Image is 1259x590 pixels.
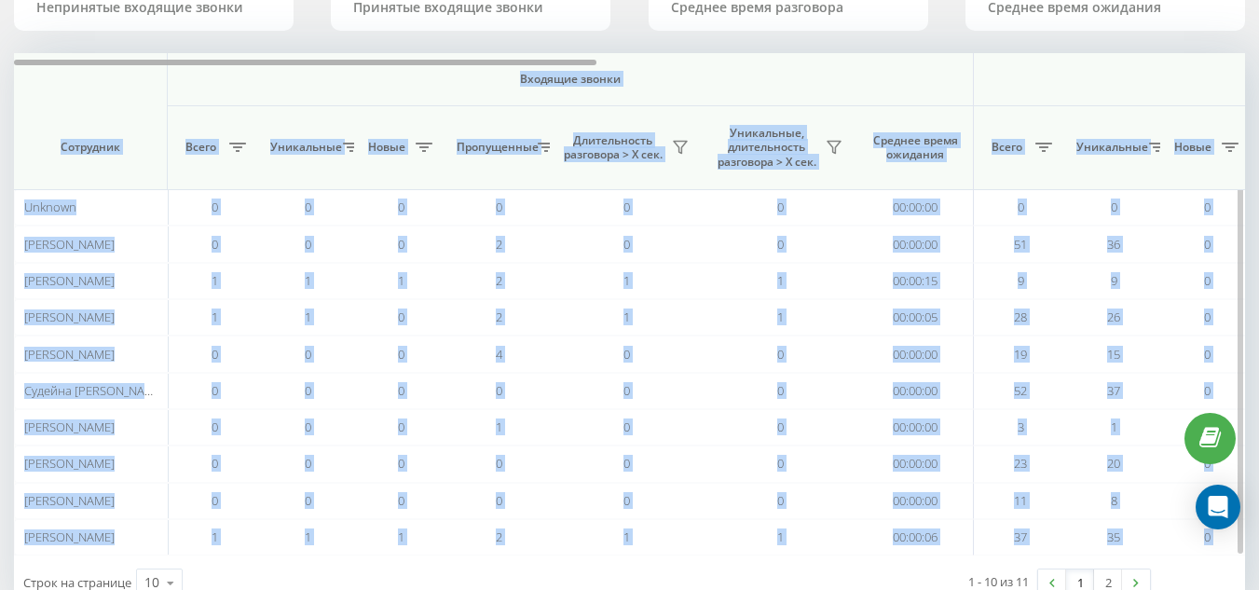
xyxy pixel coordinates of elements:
span: 0 [496,382,502,399]
span: 1 [777,528,784,545]
span: 20 [1107,455,1120,472]
td: 00:00:00 [857,373,974,409]
span: 1 [623,528,630,545]
span: 28 [1014,309,1027,325]
span: 0 [212,346,218,363]
span: 0 [777,346,784,363]
span: 2 [496,309,502,325]
span: 15 [1107,346,1120,363]
span: Пропущенные [457,140,532,155]
span: 0 [212,382,218,399]
span: [PERSON_NAME] [24,528,115,545]
span: 1 [305,528,311,545]
span: Среднее время ожидания [871,133,959,162]
span: [PERSON_NAME] [24,455,115,472]
span: 1 [212,309,218,325]
span: 0 [1204,236,1211,253]
span: Всего [983,140,1030,155]
span: 2 [496,272,502,289]
span: 35 [1107,528,1120,545]
span: Всего [177,140,224,155]
td: 00:00:00 [857,483,974,519]
span: 0 [623,492,630,509]
span: 9 [1018,272,1024,289]
span: 0 [1204,272,1211,289]
td: 00:00:00 [857,409,974,446]
span: 1 [623,309,630,325]
span: 0 [305,418,311,435]
span: Входящие звонки [216,72,924,87]
span: 1 [777,272,784,289]
span: 0 [398,418,404,435]
span: 0 [212,236,218,253]
span: 0 [1204,346,1211,363]
span: [PERSON_NAME] [24,492,115,509]
span: Сотрудник [30,140,151,155]
span: 1 [1111,418,1117,435]
span: 26 [1107,309,1120,325]
span: 0 [1111,199,1117,215]
span: 0 [777,236,784,253]
td: 00:00:00 [857,226,974,262]
span: 0 [623,418,630,435]
span: Уникальные [1076,140,1143,155]
span: 0 [1018,199,1024,215]
span: 0 [496,199,502,215]
span: 0 [212,455,218,472]
span: 0 [398,199,404,215]
span: 0 [212,492,218,509]
span: 0 [398,236,404,253]
span: 2 [496,236,502,253]
span: 0 [398,455,404,472]
span: 9 [1111,272,1117,289]
span: Уникальные [270,140,337,155]
span: 0 [623,236,630,253]
td: 00:00:15 [857,263,974,299]
span: 1 [623,272,630,289]
span: Unknown [24,199,76,215]
span: 4 [496,346,502,363]
span: 19 [1014,346,1027,363]
span: 0 [398,492,404,509]
td: 00:00:05 [857,299,974,336]
span: 0 [212,199,218,215]
span: 2 [496,528,502,545]
span: Судейна [PERSON_NAME] [24,382,165,399]
span: 1 [398,272,404,289]
span: 0 [212,418,218,435]
td: 00:00:00 [857,446,974,482]
span: 0 [1204,199,1211,215]
span: 8 [1111,492,1117,509]
span: Новые [1170,140,1216,155]
span: Длительность разговора > Х сек. [559,133,666,162]
span: 0 [777,455,784,472]
span: 0 [305,199,311,215]
span: 1 [305,272,311,289]
span: 37 [1014,528,1027,545]
span: 0 [398,309,404,325]
span: 0 [496,455,502,472]
span: 0 [305,346,311,363]
span: 0 [305,236,311,253]
span: 1 [496,418,502,435]
span: [PERSON_NAME] [24,418,115,435]
span: 52 [1014,382,1027,399]
span: [PERSON_NAME] [24,236,115,253]
span: 11 [1014,492,1027,509]
span: 0 [305,382,311,399]
span: 0 [305,492,311,509]
span: 0 [623,382,630,399]
span: 0 [1204,528,1211,545]
span: 1 [305,309,311,325]
span: 0 [623,346,630,363]
span: 0 [777,382,784,399]
span: 37 [1107,382,1120,399]
span: 0 [496,492,502,509]
span: 51 [1014,236,1027,253]
span: 0 [623,455,630,472]
span: 1 [777,309,784,325]
span: 0 [777,199,784,215]
span: 1 [212,528,218,545]
span: 0 [777,418,784,435]
span: 3 [1018,418,1024,435]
